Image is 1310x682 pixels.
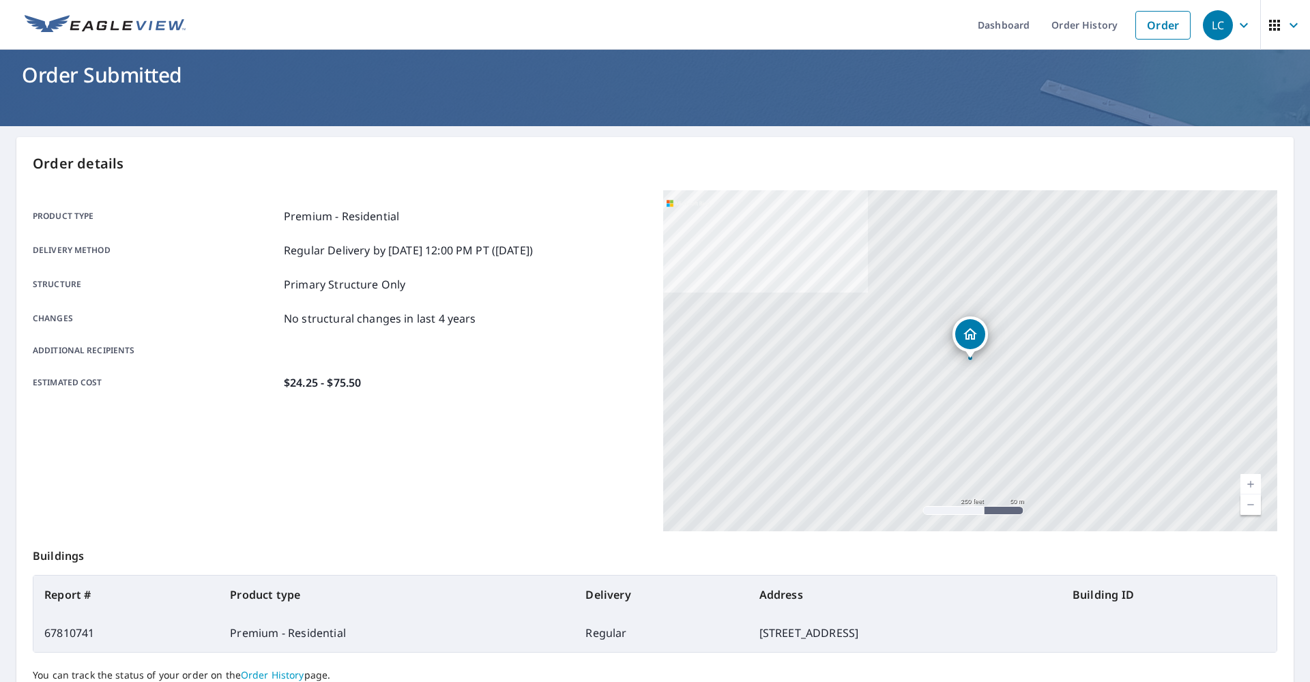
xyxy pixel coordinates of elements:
[16,61,1294,89] h1: Order Submitted
[284,310,476,327] p: No structural changes in last 4 years
[574,614,748,652] td: Regular
[33,208,278,224] p: Product type
[33,576,219,614] th: Report #
[284,208,399,224] p: Premium - Residential
[33,531,1277,575] p: Buildings
[219,614,574,652] td: Premium - Residential
[33,614,219,652] td: 67810741
[574,576,748,614] th: Delivery
[33,669,1277,681] p: You can track the status of your order on the page.
[1203,10,1233,40] div: LC
[33,242,278,258] p: Delivery method
[284,374,361,391] p: $24.25 - $75.50
[33,276,278,293] p: Structure
[1135,11,1191,40] a: Order
[748,614,1062,652] td: [STREET_ADDRESS]
[25,15,186,35] img: EV Logo
[241,668,304,681] a: Order History
[748,576,1062,614] th: Address
[33,344,278,357] p: Additional recipients
[284,276,405,293] p: Primary Structure Only
[33,310,278,327] p: Changes
[1240,474,1261,494] a: Current Level 17, Zoom In
[33,153,1277,174] p: Order details
[1062,576,1277,614] th: Building ID
[1240,494,1261,515] a: Current Level 17, Zoom Out
[952,316,988,359] div: Dropped pin, building 1, Residential property, 1452 State Route 49 Cleveland, NY 13042
[33,374,278,391] p: Estimated cost
[219,576,574,614] th: Product type
[284,242,533,258] p: Regular Delivery by [DATE] 12:00 PM PT ([DATE])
